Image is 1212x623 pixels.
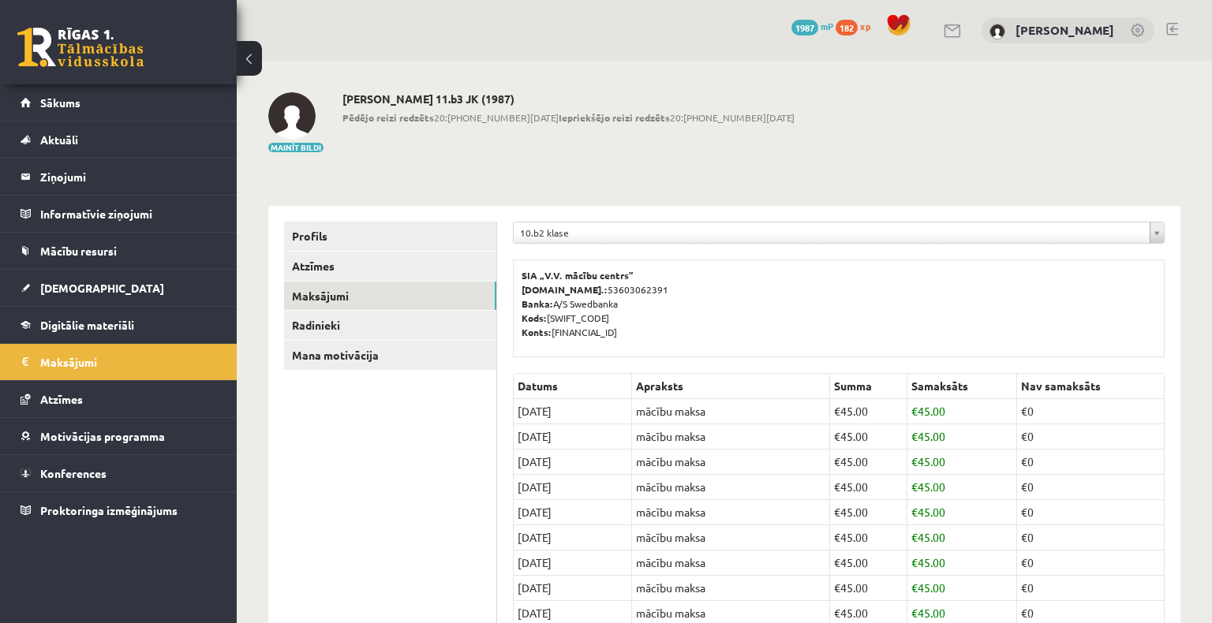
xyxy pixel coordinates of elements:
td: €0 [1016,475,1164,500]
span: € [834,530,840,544]
span: € [834,606,840,620]
td: [DATE] [514,424,632,450]
span: Digitālie materiāli [40,318,134,332]
legend: Informatīvie ziņojumi [40,196,217,232]
b: Banka: [522,297,553,310]
p: 53603062391 A/S Swedbanka [SWIFT_CODE] [FINANCIAL_ID] [522,268,1156,339]
span: Atzīmes [40,392,83,406]
span: [DEMOGRAPHIC_DATA] [40,281,164,295]
td: [DATE] [514,576,632,601]
td: [DATE] [514,475,632,500]
td: 45.00 [829,525,907,550]
a: Radinieki [284,311,496,340]
a: Maksājumi [284,282,496,311]
span: mP [821,20,833,32]
td: 45.00 [907,450,1017,475]
td: 45.00 [829,450,907,475]
td: [DATE] [514,399,632,424]
span: 182 [836,20,858,35]
th: Datums [514,374,632,399]
th: Samaksāts [907,374,1017,399]
span: € [911,479,918,494]
td: 45.00 [829,500,907,525]
span: € [911,530,918,544]
img: Vladislava Smirnova [989,24,1005,39]
span: € [911,580,918,595]
td: [DATE] [514,450,632,475]
img: Vladislava Smirnova [268,92,316,140]
a: Motivācijas programma [21,418,217,454]
td: mācību maksa [632,550,830,576]
td: €0 [1016,525,1164,550]
td: [DATE] [514,525,632,550]
span: € [911,555,918,569]
span: € [834,555,840,569]
span: Proktoringa izmēģinājums [40,503,178,517]
span: € [834,454,840,468]
a: Sākums [21,84,217,121]
span: Mācību resursi [40,244,117,258]
b: Pēdējo reizi redzēts [342,111,434,124]
td: 45.00 [907,399,1017,424]
span: € [834,429,840,443]
b: Kods: [522,311,547,324]
td: 45.00 [907,475,1017,500]
th: Summa [829,374,907,399]
a: 1987 mP [791,20,833,32]
a: Ziņojumi [21,159,217,195]
td: 45.00 [829,550,907,576]
b: Iepriekšējo reizi redzēts [559,111,670,124]
td: 45.00 [907,424,1017,450]
th: Apraksts [632,374,830,399]
td: 45.00 [907,576,1017,601]
td: €0 [1016,450,1164,475]
td: mācību maksa [632,450,830,475]
h2: [PERSON_NAME] 11.b3 JK (1987) [342,92,795,106]
span: 1987 [791,20,818,35]
span: € [911,404,918,418]
td: [DATE] [514,550,632,576]
td: mācību maksa [632,576,830,601]
a: Maksājumi [21,344,217,380]
span: € [834,479,840,494]
th: Nav samaksāts [1016,374,1164,399]
b: [DOMAIN_NAME].: [522,283,608,296]
a: Mana motivācija [284,341,496,370]
legend: Ziņojumi [40,159,217,195]
a: Informatīvie ziņojumi [21,196,217,232]
a: 182 xp [836,20,878,32]
td: 45.00 [907,525,1017,550]
a: Digitālie materiāli [21,307,217,343]
button: Mainīt bildi [268,143,324,152]
td: €0 [1016,576,1164,601]
td: €0 [1016,399,1164,424]
td: mācību maksa [632,525,830,550]
td: €0 [1016,550,1164,576]
a: Proktoringa izmēģinājums [21,492,217,528]
b: Konts: [522,326,552,338]
td: mācību maksa [632,424,830,450]
span: xp [860,20,870,32]
td: €0 [1016,500,1164,525]
span: 10.b2 klase [520,222,1143,243]
a: Rīgas 1. Tālmācības vidusskola [17,28,144,67]
legend: Maksājumi [40,344,217,380]
td: 45.00 [907,500,1017,525]
span: € [834,505,840,519]
td: 45.00 [907,550,1017,576]
td: 45.00 [829,475,907,500]
span: € [911,505,918,519]
td: 45.00 [829,576,907,601]
td: mācību maksa [632,475,830,500]
span: 20:[PHONE_NUMBER][DATE] 20:[PHONE_NUMBER][DATE] [342,110,795,125]
td: 45.00 [829,424,907,450]
td: 45.00 [829,399,907,424]
a: Konferences [21,455,217,491]
span: € [834,404,840,418]
span: Aktuāli [40,132,78,147]
a: [PERSON_NAME] [1016,22,1114,38]
td: €0 [1016,424,1164,450]
span: Sākums [40,95,80,110]
span: € [911,429,918,443]
td: mācību maksa [632,399,830,424]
